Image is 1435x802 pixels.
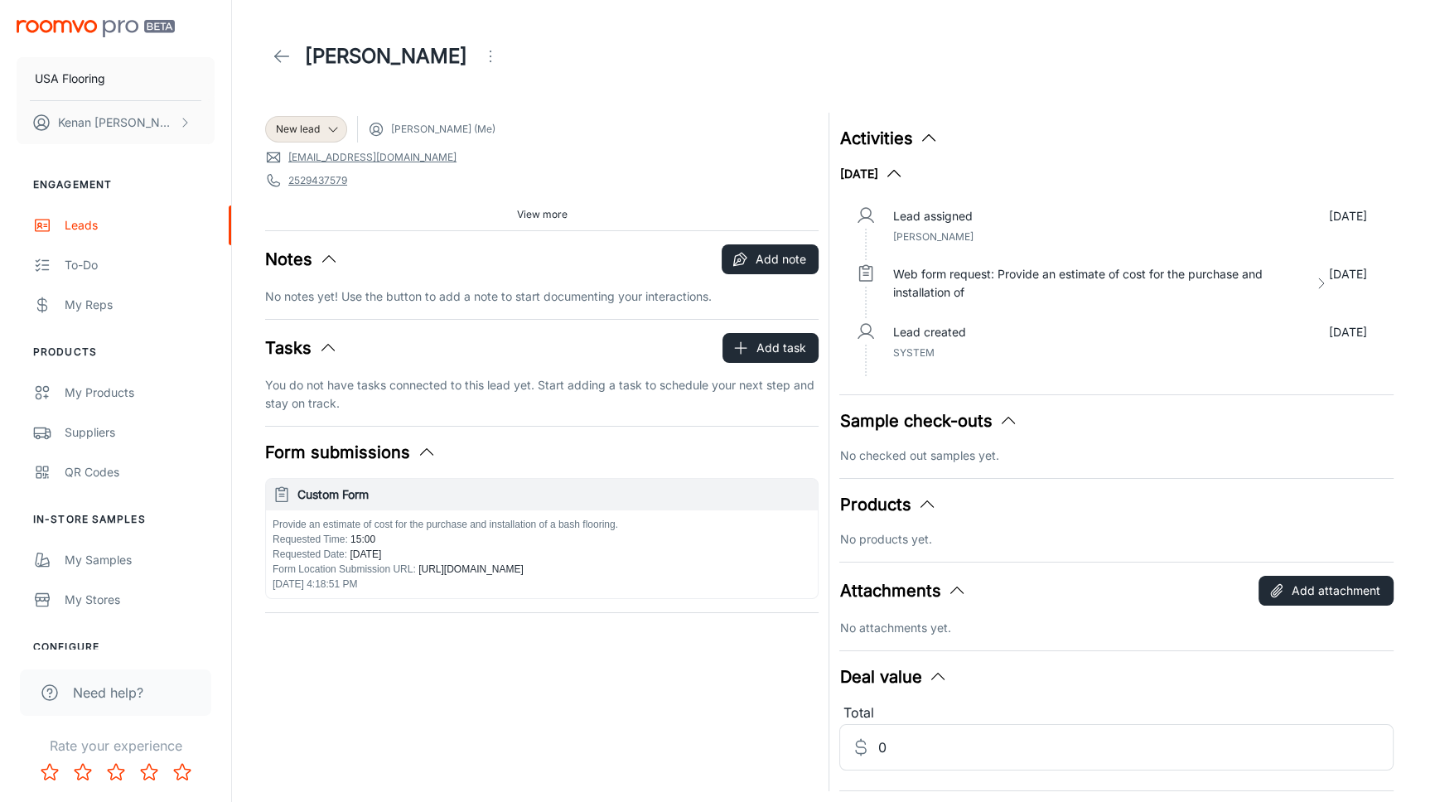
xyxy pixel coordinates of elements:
[1259,576,1394,606] button: Add attachment
[265,116,347,143] div: New lead
[65,296,215,314] div: My Reps
[288,150,457,165] a: [EMAIL_ADDRESS][DOMAIN_NAME]
[17,20,175,37] img: Roomvo PRO Beta
[265,440,437,465] button: Form submissions
[348,534,375,545] span: 15:00
[265,336,338,360] button: Tasks
[13,736,218,756] p: Rate your experience
[391,122,495,137] span: [PERSON_NAME] (Me)
[73,683,143,703] span: Need help?
[1329,265,1367,302] p: [DATE]
[839,530,1393,548] p: No products yet.
[166,756,199,789] button: Rate 5 star
[65,591,215,609] div: My Stores
[35,70,105,88] p: USA Flooring
[839,703,1393,724] div: Total
[517,207,568,222] span: View more
[65,384,215,402] div: My Products
[892,230,973,243] span: [PERSON_NAME]
[1329,323,1367,341] p: [DATE]
[892,346,934,359] span: System
[510,202,574,227] button: View more
[305,41,467,71] h1: [PERSON_NAME]
[266,479,818,598] button: Custom FormProvide an estimate of cost for the purchase and installation of a bash flooring.Reque...
[265,247,339,272] button: Notes
[347,548,381,560] span: [DATE]
[892,265,1307,302] p: Web form request: Provide an estimate of cost for the purchase and installation of
[65,256,215,274] div: To-do
[273,548,347,560] span: Requested Date :
[416,563,524,575] span: [URL][DOMAIN_NAME]
[17,57,215,100] button: USA Flooring
[839,164,904,184] button: [DATE]
[65,216,215,234] div: Leads
[65,551,215,569] div: My Samples
[474,40,507,73] button: Open menu
[273,534,348,545] span: Requested Time :
[273,517,811,532] p: Provide an estimate of cost for the purchase and installation of a bash flooring.
[276,122,320,137] span: New lead
[877,724,1393,771] input: Estimated deal value
[17,101,215,144] button: Kenan [PERSON_NAME]
[58,114,175,132] p: Kenan [PERSON_NAME]
[839,664,948,689] button: Deal value
[273,578,358,590] span: [DATE] 4:18:51 PM
[65,463,215,481] div: QR Codes
[839,126,939,151] button: Activities
[839,619,1393,637] p: No attachments yet.
[892,323,965,341] p: Lead created
[65,423,215,442] div: Suppliers
[265,376,819,413] p: You do not have tasks connected to this lead yet. Start adding a task to schedule your next step ...
[722,333,819,363] button: Add task
[297,486,811,504] h6: Custom Form
[33,756,66,789] button: Rate 1 star
[722,244,819,274] button: Add note
[273,563,416,575] span: Form Location Submission URL :
[839,408,1018,433] button: Sample check-outs
[1329,207,1367,225] p: [DATE]
[839,492,937,517] button: Products
[66,756,99,789] button: Rate 2 star
[265,287,819,306] p: No notes yet! Use the button to add a note to start documenting your interactions.
[288,173,347,188] a: 2529437579
[839,578,967,603] button: Attachments
[892,207,972,225] p: Lead assigned
[99,756,133,789] button: Rate 3 star
[839,447,1393,465] p: No checked out samples yet.
[133,756,166,789] button: Rate 4 star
